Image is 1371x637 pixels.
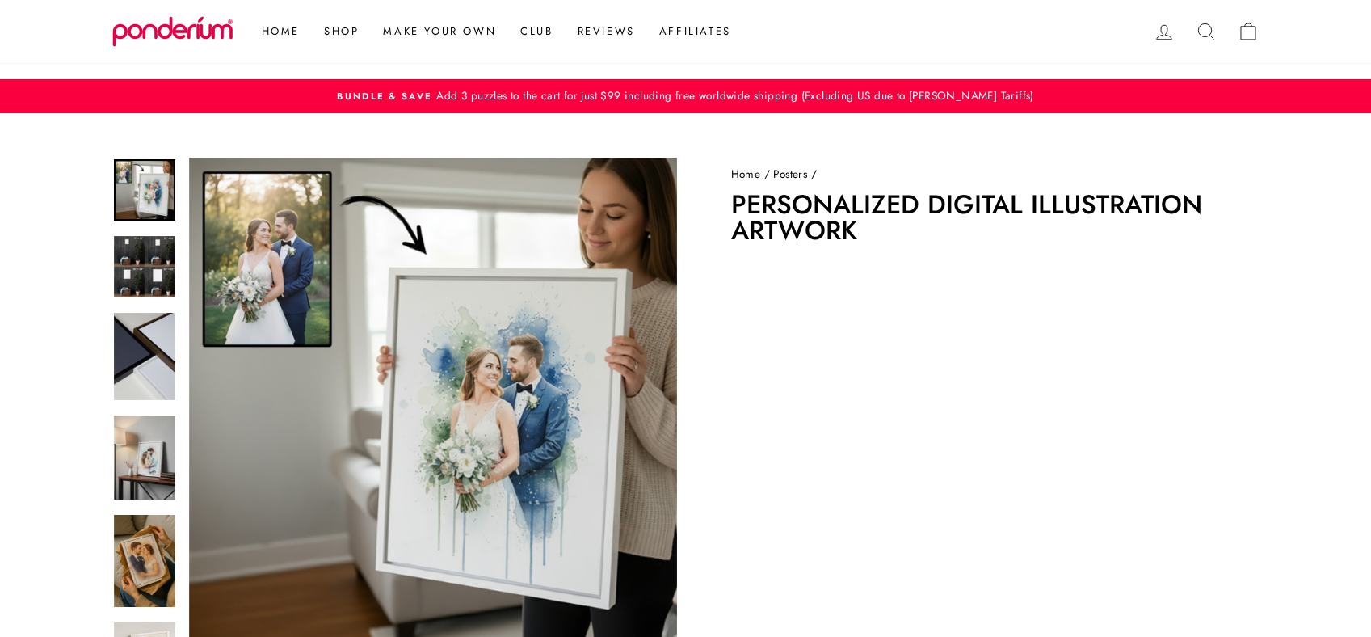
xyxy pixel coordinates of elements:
[250,17,312,46] a: Home
[312,17,371,46] a: Shop
[811,166,817,182] span: /
[566,17,647,46] a: Reviews
[731,166,761,182] a: Home
[731,192,1260,244] h1: Personalized Digital Illustration Artwork
[731,166,1260,184] nav: breadcrumbs
[432,87,1033,103] span: Add 3 puzzles to the cart for just $99 including free worldwide shipping (Excluding US due to [PE...
[647,17,743,46] a: Affiliates
[112,16,233,47] img: Ponderium
[116,87,1255,105] a: Bundle & SaveAdd 3 puzzles to the cart for just $99 including free worldwide shipping (Excluding ...
[114,236,175,297] img: Personalized Digital Illustration Artwork
[508,17,565,46] a: Club
[371,17,508,46] a: Make Your Own
[764,166,770,182] span: /
[114,416,175,500] img: Personalized Digital Illustration Artwork
[242,17,743,46] ul: Primary
[337,90,432,103] span: Bundle & Save
[114,313,175,400] img: Personalized Digital Illustration Artwork
[114,515,175,607] img: Personalized Digital Illustration Artwork
[773,166,807,182] a: Posters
